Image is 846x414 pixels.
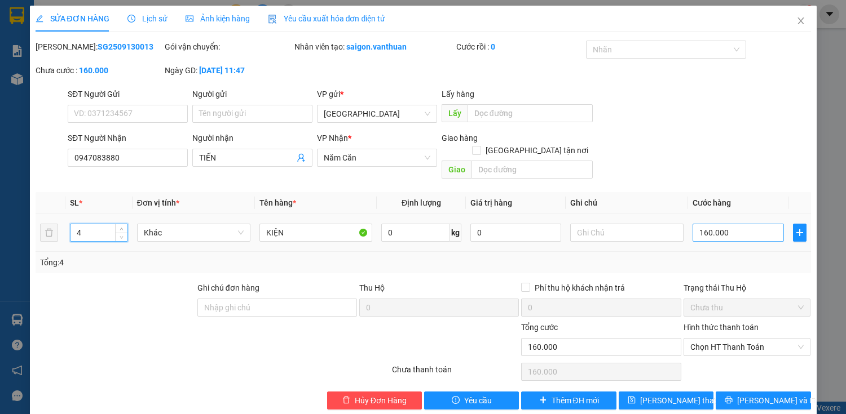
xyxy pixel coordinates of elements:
div: Ngày GD: [165,64,292,77]
div: Trạng thái Thu Hộ [684,282,811,294]
span: exclamation-circle [452,396,460,405]
div: Người nhận [192,132,312,144]
button: exclamation-circleYêu cầu [424,391,519,409]
span: Định lượng [402,198,441,207]
li: VP Năm Căn [78,48,150,60]
span: [PERSON_NAME] và In [737,394,816,407]
span: Cước hàng [693,198,731,207]
span: Increase Value [115,224,127,233]
input: Dọc đường [468,104,593,122]
div: SĐT Người Gửi [68,88,188,100]
span: save [628,396,636,405]
button: deleteHủy Đơn Hàng [327,391,422,409]
b: 160.000 [79,66,108,75]
div: SĐT Người Nhận [68,132,188,144]
img: icon [268,15,277,24]
button: delete [40,224,58,242]
input: VD: Bàn, Ghế [259,224,373,242]
span: Sài Gòn [324,105,430,122]
div: Người gửi [192,88,312,100]
span: clock-circle [127,15,135,23]
span: delete [342,396,350,405]
div: Chưa thanh toán [391,363,521,383]
span: Chọn HT Thanh Toán [690,339,804,355]
input: Ghi chú đơn hàng [197,299,357,317]
div: [PERSON_NAME]: [36,41,163,53]
span: Hủy Đơn Hàng [355,394,407,407]
span: plus [794,228,806,237]
span: Giá trị hàng [470,198,512,207]
span: close [796,16,805,25]
span: [GEOGRAPHIC_DATA] tận nơi [481,144,593,157]
li: [PERSON_NAME] [6,6,164,27]
span: Ảnh kiện hàng [186,14,250,23]
span: SL [70,198,79,207]
span: SỬA ĐƠN HÀNG [36,14,109,23]
span: printer [725,396,733,405]
b: SG2509130013 [98,42,153,51]
span: Chưa thu [690,299,804,316]
span: plus [539,396,547,405]
b: Khóm 3 Thị trấn Năm Căn (Gần cầu Kênh Tắc) [78,62,144,96]
span: edit [36,15,43,23]
label: Ghi chú đơn hàng [197,283,259,292]
span: Lấy [442,104,468,122]
span: Thêm ĐH mới [552,394,599,407]
div: VP gửi [317,88,437,100]
span: Yêu cầu [464,394,492,407]
span: user-add [297,153,306,162]
li: VP [GEOGRAPHIC_DATA] [6,48,78,85]
span: picture [186,15,193,23]
span: down [118,234,125,241]
span: kg [450,224,461,242]
b: [DATE] 11:47 [199,66,245,75]
input: Ghi Chú [570,224,684,242]
span: Decrease Value [115,233,127,241]
span: VP Nhận [317,133,348,143]
div: Tổng: 4 [40,256,328,269]
span: [PERSON_NAME] thay đổi [640,394,730,407]
input: Dọc đường [472,161,593,179]
button: printer[PERSON_NAME] và In [716,391,810,409]
span: Giao [442,161,472,179]
b: 0 [491,42,495,51]
button: plus [793,224,807,242]
span: Đơn vị tính [137,198,179,207]
div: Cước rồi : [456,41,584,53]
button: save[PERSON_NAME] thay đổi [619,391,713,409]
span: Khác [144,224,244,241]
span: Tên hàng [259,198,296,207]
span: Yêu cầu xuất hóa đơn điện tử [268,14,386,23]
span: Năm Căn [324,149,430,166]
span: up [118,226,125,233]
div: Gói vận chuyển: [165,41,292,53]
span: Tổng cước [521,323,558,332]
b: saigon.vanthuan [346,42,407,51]
span: environment [78,63,86,70]
button: plusThêm ĐH mới [521,391,616,409]
span: Lịch sử [127,14,168,23]
label: Hình thức thanh toán [684,323,759,332]
div: Nhân viên tạo: [294,41,454,53]
span: Lấy hàng [442,90,474,99]
span: Giao hàng [442,133,478,143]
span: Thu Hộ [359,283,385,292]
button: Close [785,6,817,37]
div: Chưa cước : [36,64,163,77]
span: Phí thu hộ khách nhận trả [530,282,629,294]
th: Ghi chú [566,192,688,214]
